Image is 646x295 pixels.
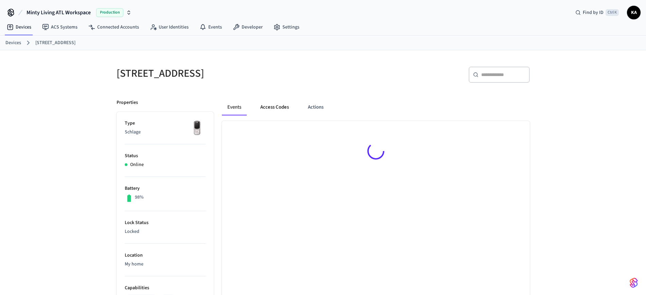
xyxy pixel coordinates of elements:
[35,39,75,47] a: [STREET_ADDRESS]
[27,8,91,17] span: Minty Living ATL Workspace
[1,21,37,33] a: Devices
[222,99,530,115] div: ant example
[125,284,206,292] p: Capabilities
[130,161,144,168] p: Online
[583,9,604,16] span: Find by ID
[570,6,624,19] div: Find by IDCtrl K
[83,21,144,33] a: Connected Accounts
[125,120,206,127] p: Type
[268,21,305,33] a: Settings
[255,99,294,115] button: Access Codes
[125,261,206,268] p: My home
[96,8,123,17] span: Production
[628,6,640,19] span: KA
[135,194,144,201] p: 98%
[222,99,247,115] button: Events
[194,21,227,33] a: Events
[606,9,619,16] span: Ctrl K
[125,219,206,226] p: Lock Status
[125,185,206,192] p: Battery
[125,252,206,259] p: Location
[125,152,206,160] p: Status
[117,67,319,80] h5: [STREET_ADDRESS]
[227,21,268,33] a: Developer
[125,129,206,136] p: Schlage
[125,228,206,235] p: Locked
[5,39,21,47] a: Devices
[302,99,329,115] button: Actions
[627,6,641,19] button: KA
[144,21,194,33] a: User Identities
[37,21,83,33] a: ACS Systems
[189,120,206,137] img: Yale Assure Touchscreen Wifi Smart Lock, Satin Nickel, Front
[630,277,638,288] img: SeamLogoGradient.69752ec5.svg
[117,99,138,106] p: Properties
